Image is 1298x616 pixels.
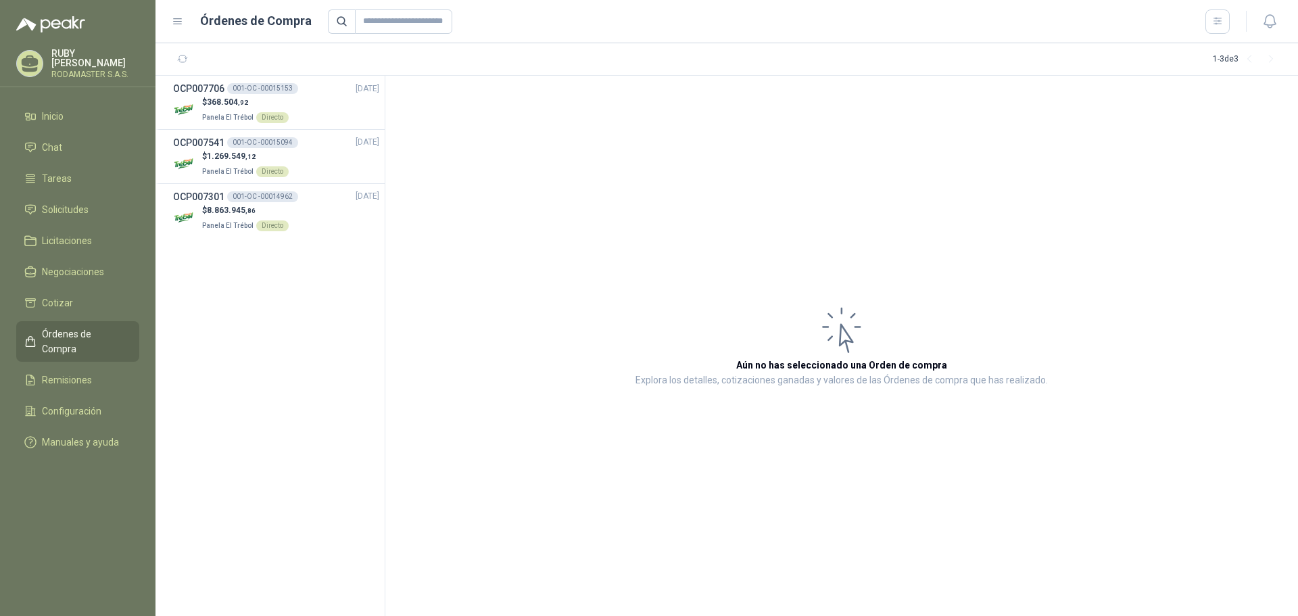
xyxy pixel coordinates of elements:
[173,98,197,122] img: Company Logo
[42,404,101,419] span: Configuración
[202,96,289,109] p: $
[256,112,289,123] div: Directo
[42,435,119,450] span: Manuales y ayuda
[635,373,1048,389] p: Explora los detalles, cotizaciones ganadas y valores de las Órdenes de compra que has realizado.
[173,135,379,178] a: OCP007541001-OC -00015094[DATE] Company Logo$1.269.549,12Panela El TrébolDirecto
[51,70,139,78] p: RODAMASTER S.A.S.
[16,197,139,222] a: Solicitudes
[202,168,254,175] span: Panela El Trébol
[16,16,85,32] img: Logo peakr
[202,204,289,217] p: $
[16,398,139,424] a: Configuración
[16,290,139,316] a: Cotizar
[173,81,224,96] h3: OCP007706
[173,206,197,230] img: Company Logo
[227,137,298,148] div: 001-OC -00015094
[245,153,256,160] span: ,12
[202,114,254,121] span: Panela El Trébol
[16,321,139,362] a: Órdenes de Compra
[42,373,92,387] span: Remisiones
[736,358,947,373] h3: Aún no has seleccionado una Orden de compra
[42,140,62,155] span: Chat
[356,82,379,95] span: [DATE]
[173,189,224,204] h3: OCP007301
[207,97,248,107] span: 368.504
[16,429,139,455] a: Manuales y ayuda
[356,136,379,149] span: [DATE]
[16,166,139,191] a: Tareas
[227,191,298,202] div: 001-OC -00014962
[42,327,126,356] span: Órdenes de Compra
[227,83,298,94] div: 001-OC -00015153
[42,233,92,248] span: Licitaciones
[256,166,289,177] div: Directo
[16,228,139,254] a: Licitaciones
[207,151,256,161] span: 1.269.549
[16,259,139,285] a: Negociaciones
[1213,49,1282,70] div: 1 - 3 de 3
[173,81,379,124] a: OCP007706001-OC -00015153[DATE] Company Logo$368.504,92Panela El TrébolDirecto
[238,99,248,106] span: ,92
[245,207,256,214] span: ,86
[42,264,104,279] span: Negociaciones
[16,367,139,393] a: Remisiones
[207,206,256,215] span: 8.863.945
[202,222,254,229] span: Panela El Trébol
[173,152,197,176] img: Company Logo
[51,49,139,68] p: RUBY [PERSON_NAME]
[42,109,64,124] span: Inicio
[200,11,312,30] h1: Órdenes de Compra
[42,202,89,217] span: Solicitudes
[356,190,379,203] span: [DATE]
[256,220,289,231] div: Directo
[16,103,139,129] a: Inicio
[173,189,379,232] a: OCP007301001-OC -00014962[DATE] Company Logo$8.863.945,86Panela El TrébolDirecto
[202,150,289,163] p: $
[42,171,72,186] span: Tareas
[16,135,139,160] a: Chat
[42,295,73,310] span: Cotizar
[173,135,224,150] h3: OCP007541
